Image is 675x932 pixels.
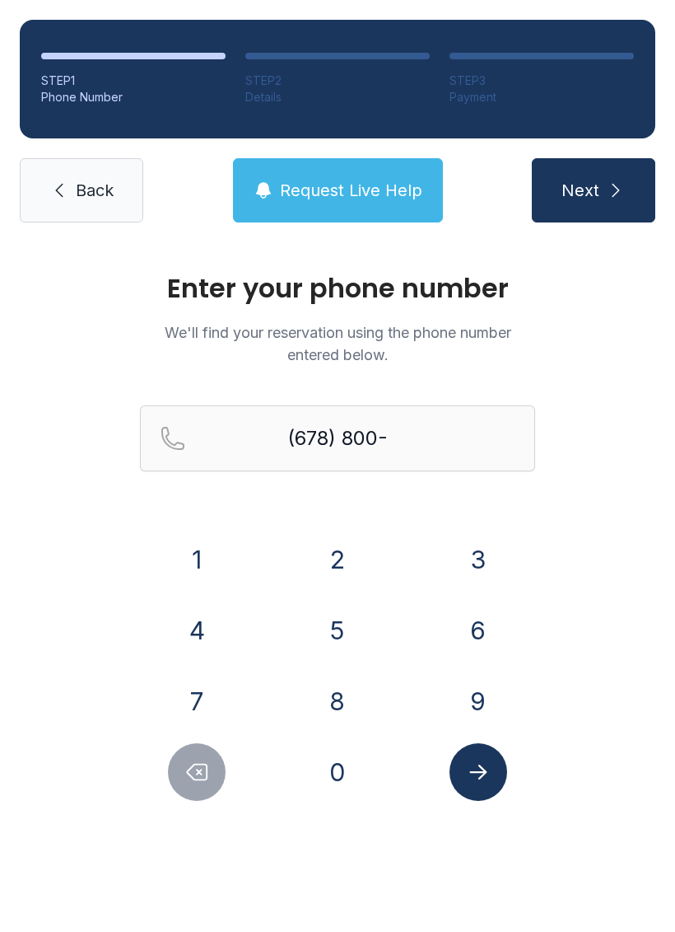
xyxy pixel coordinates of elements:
div: STEP 1 [41,73,226,89]
button: 9 [449,672,507,730]
button: 3 [449,531,507,588]
button: 6 [449,602,507,659]
button: 7 [168,672,226,730]
div: Phone Number [41,89,226,105]
p: We'll find your reservation using the phone number entered below. [140,321,535,366]
div: Payment [449,89,634,105]
div: Details [245,89,430,105]
h1: Enter your phone number [140,275,535,302]
button: 8 [309,672,366,730]
button: 1 [168,531,226,588]
button: Submit lookup form [449,743,507,801]
div: STEP 3 [449,73,634,89]
span: Back [76,179,114,202]
div: STEP 2 [245,73,430,89]
button: 2 [309,531,366,588]
button: Delete number [168,743,226,801]
button: 5 [309,602,366,659]
span: Request Live Help [280,179,422,202]
input: Reservation phone number [140,405,535,471]
button: 0 [309,743,366,801]
span: Next [561,179,599,202]
button: 4 [168,602,226,659]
